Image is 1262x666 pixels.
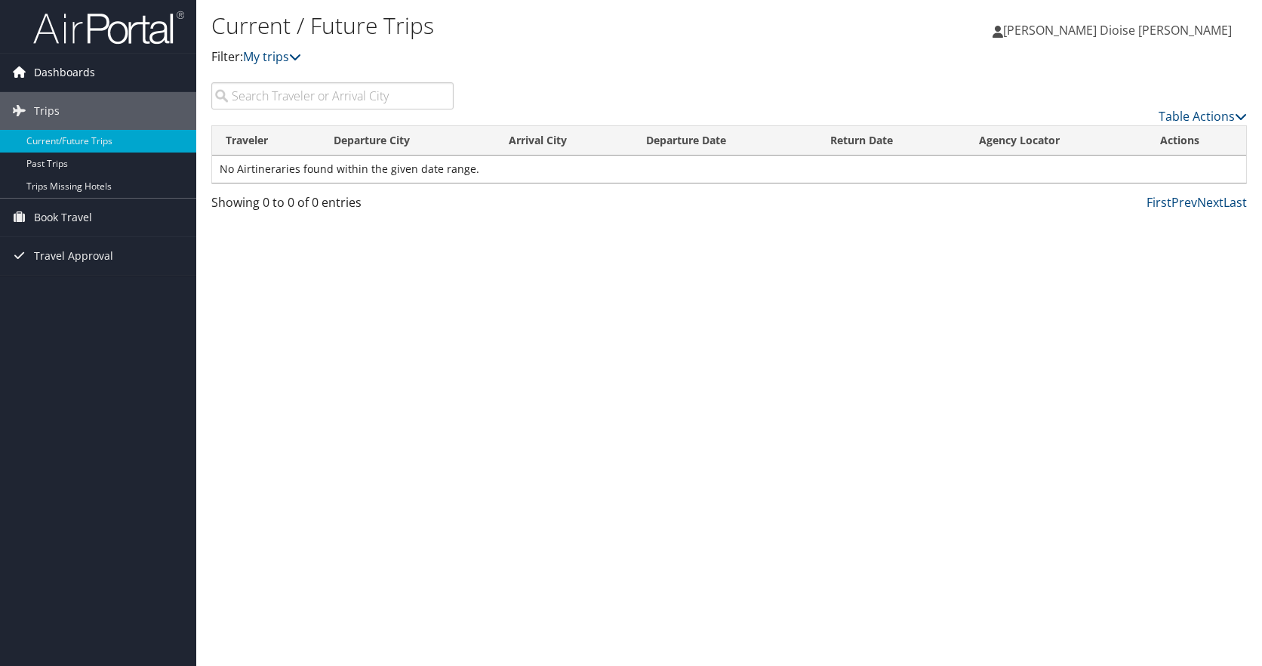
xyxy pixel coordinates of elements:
[1224,194,1247,211] a: Last
[1159,108,1247,125] a: Table Actions
[1171,194,1197,211] a: Prev
[34,54,95,91] span: Dashboards
[34,199,92,236] span: Book Travel
[211,10,902,42] h1: Current / Future Trips
[212,156,1246,183] td: No Airtineraries found within the given date range.
[1003,22,1232,39] span: [PERSON_NAME] Dioise [PERSON_NAME]
[993,8,1247,53] a: [PERSON_NAME] Dioise [PERSON_NAME]
[243,48,301,65] a: My trips
[211,82,454,109] input: Search Traveler or Arrival City
[1197,194,1224,211] a: Next
[33,10,184,45] img: airportal-logo.png
[34,92,60,130] span: Trips
[1147,126,1246,156] th: Actions
[1147,194,1171,211] a: First
[34,237,113,275] span: Travel Approval
[965,126,1147,156] th: Agency Locator: activate to sort column ascending
[211,193,454,219] div: Showing 0 to 0 of 0 entries
[633,126,817,156] th: Departure Date: activate to sort column descending
[320,126,495,156] th: Departure City: activate to sort column ascending
[495,126,633,156] th: Arrival City: activate to sort column ascending
[211,48,902,67] p: Filter:
[817,126,965,156] th: Return Date: activate to sort column ascending
[212,126,320,156] th: Traveler: activate to sort column ascending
